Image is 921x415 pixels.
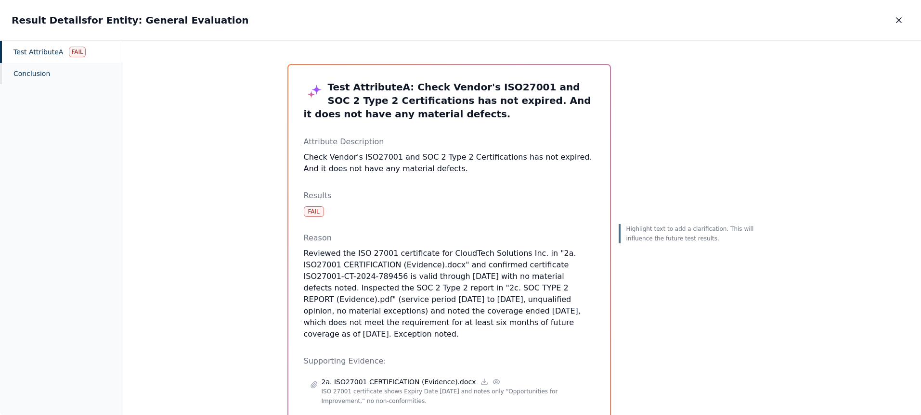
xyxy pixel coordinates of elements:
[304,190,595,201] p: Results
[304,232,595,244] p: Reason
[304,248,595,340] p: Reviewed the ISO 27001 certificate for CloudTech Solutions Inc. in "2a. ISO27001 CERTIFICATION (E...
[626,224,757,243] p: Highlight text to add a clarification. This will influence the future test results.
[304,136,595,148] p: Attribute Description
[12,13,249,27] h2: Result Details for Entity: General Evaluation
[304,151,595,175] p: Check Vendor's ISO27001 and SOC 2 Type 2 Certifications has not expired. And it does not have any...
[322,387,588,406] p: ISO 27001 certificate shows Expiry Date [DATE] and notes only “Opportunities for Improvement,” no...
[322,377,476,387] p: 2a. ISO27001 CERTIFICATION (Evidence).docx
[304,80,595,121] h3: Test Attribute A : Check Vendor's ISO27001 and SOC 2 Type 2 Certifications has not expired. And i...
[480,377,489,386] a: Download file
[69,47,85,57] div: Fail
[304,206,324,217] div: Fail
[304,355,595,367] p: Supporting Evidence:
